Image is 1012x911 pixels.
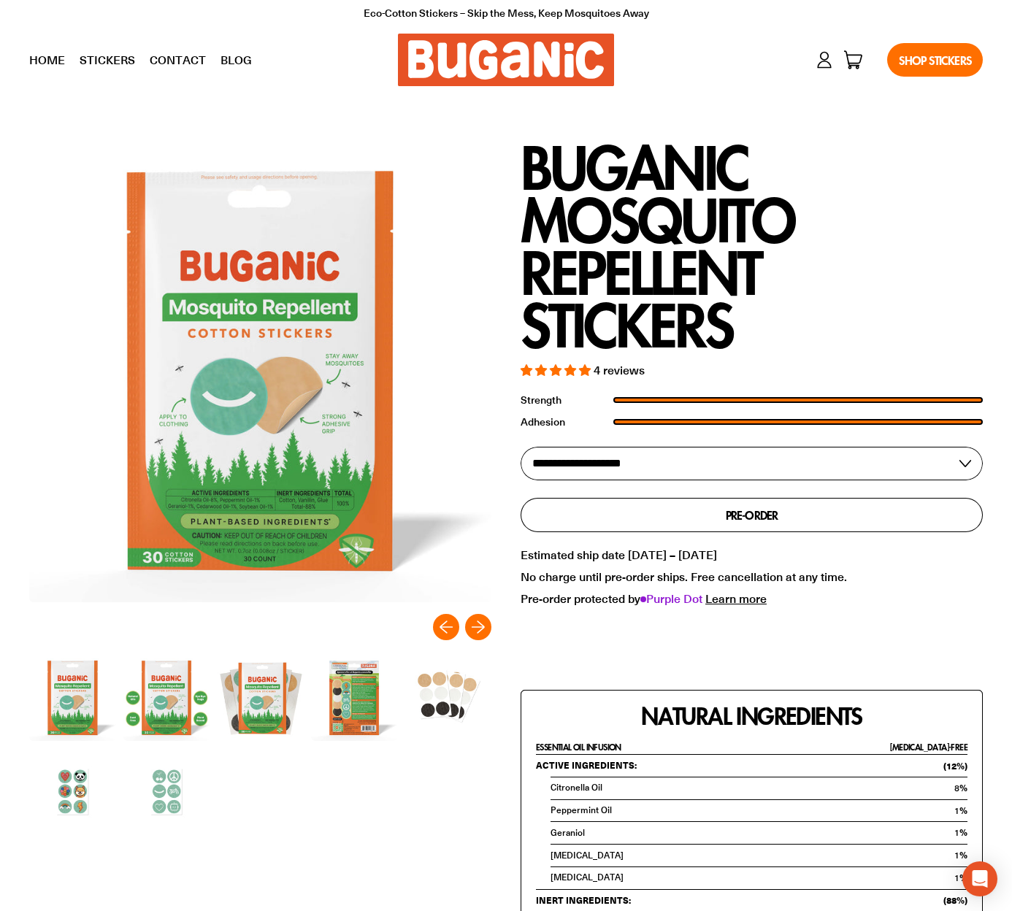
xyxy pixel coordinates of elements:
[536,758,637,772] strong: ACTIVE INGREDIENTS:
[959,826,967,839] strong: %
[954,872,967,885] span: 1
[959,804,967,817] strong: %
[142,42,213,78] a: Contact
[521,415,613,429] h4: Adhesion
[521,591,983,607] p: Pre-order protected by
[962,861,997,896] div: Open Intercom Messenger
[551,804,612,817] span: Peppermint Oil
[943,893,967,907] span: (88%)
[954,826,967,839] span: 1
[640,591,702,607] span: Purple Dot
[521,547,983,563] p: Estimated ship date [DATE] – [DATE]
[536,743,621,751] span: Essential Oil infusion
[959,848,967,861] strong: %
[521,140,983,350] h1: Buganic Mosquito Repellent Stickers
[943,759,967,772] span: (12%)
[551,782,602,794] span: Citronella Oil
[641,699,862,732] strong: Natural Ingredients
[594,362,645,377] span: 4 reviews
[954,804,967,818] span: 1
[954,849,967,862] span: 1
[217,655,304,742] img: Buganic Mosquito Repellent Stickers
[72,42,142,78] a: Stickers
[521,362,594,377] span: 5.00 stars
[551,850,624,862] span: [MEDICAL_DATA]
[521,498,983,531] button: Add to cart
[551,827,585,839] span: Geraniol
[705,591,767,606] span: Learn more
[536,893,631,907] strong: INERT INGREDIENTS:
[213,42,259,78] a: Blog
[890,743,967,751] span: [MEDICAL_DATA]-free
[613,419,983,425] div: 100%
[29,655,116,742] img: Buganic Mosquito Repellent Stickers
[887,43,983,77] a: Shop Stickers
[29,140,491,602] img: Buganic Mosquito Repellent Stickers
[22,42,72,78] a: Home
[521,569,983,585] p: No charge until pre-order ships. Free cancellation at any time.
[123,748,210,835] img: Buganic Mosquito Repellent Stickers
[959,781,967,794] strong: %
[959,871,967,884] strong: %
[521,393,613,407] h4: Strength
[551,872,624,884] span: [MEDICAL_DATA]
[29,748,116,835] img: Buganic Mosquito Repellent Stickers
[123,655,210,742] img: Buganic Mosquito Repellent Stickers
[405,655,491,742] img: Buganic Mosquito Repellent Stickers
[613,397,983,403] div: 100%
[398,34,614,86] img: Buganic
[311,655,398,742] img: Buganic Mosquito Repellent Stickers
[954,782,967,795] span: 8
